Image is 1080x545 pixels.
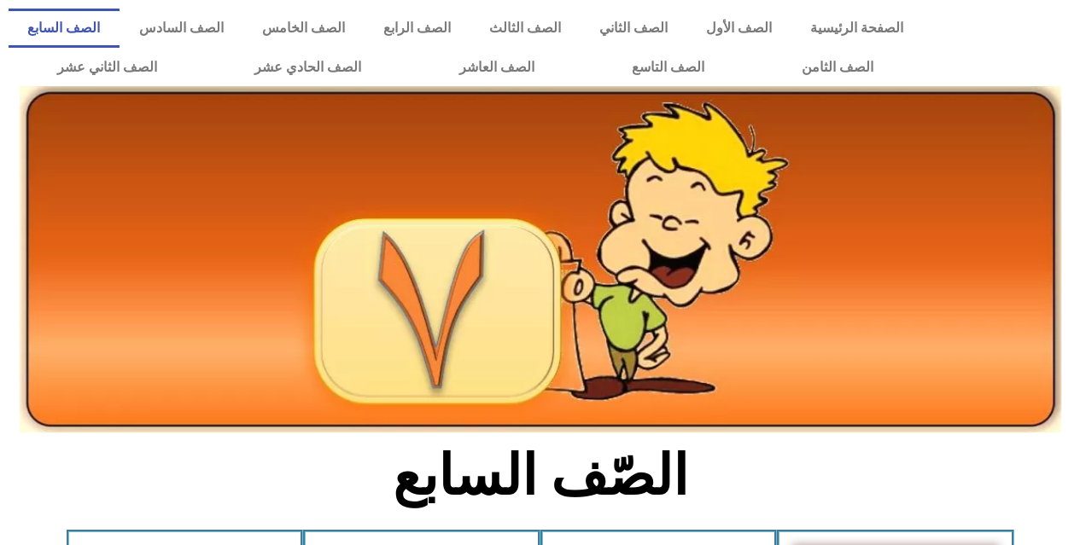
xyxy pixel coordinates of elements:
[206,48,410,87] a: الصف الحادي عشر
[242,9,364,48] a: الصف الخامس
[753,48,922,87] a: الصف الثامن
[9,9,120,48] a: الصف السابع
[686,9,791,48] a: الصف الأول
[120,9,242,48] a: الصف السادس
[580,9,686,48] a: الصف الثاني
[411,48,583,87] a: الصف العاشر
[583,48,753,87] a: الصف التاسع
[9,48,206,87] a: الصف الثاني عشر
[364,9,470,48] a: الصف الرابع
[258,443,822,509] h2: الصّف السابع
[791,9,922,48] a: الصفحة الرئيسية
[470,9,580,48] a: الصف الثالث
